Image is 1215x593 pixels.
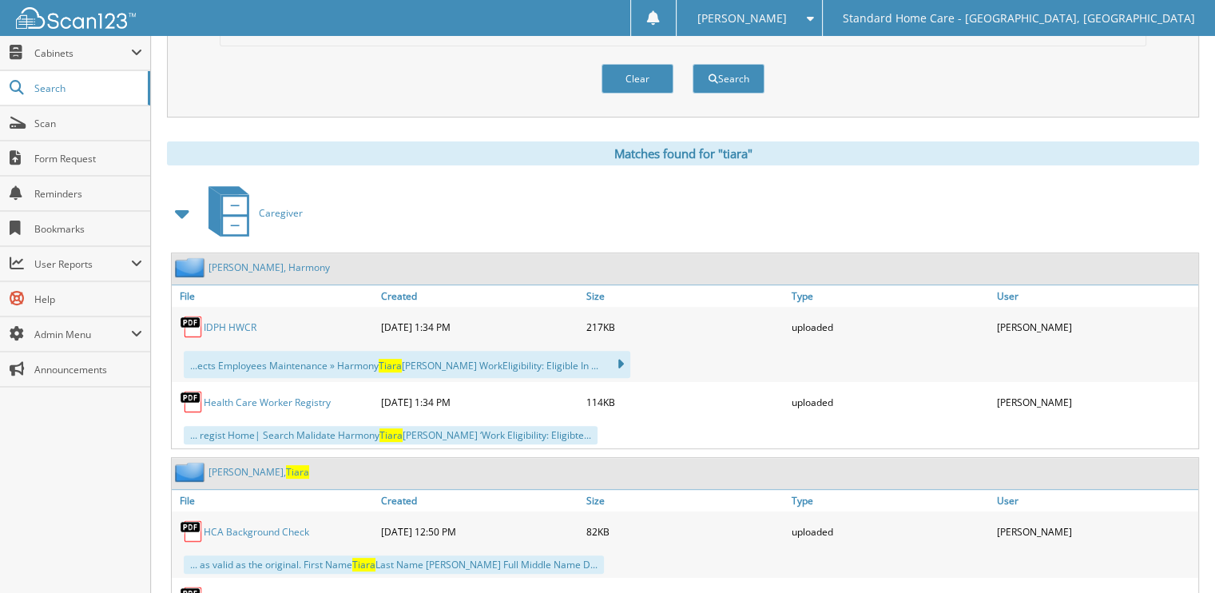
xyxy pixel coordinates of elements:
a: User [993,490,1198,511]
img: scan123-logo-white.svg [16,7,136,29]
a: Health Care Worker Registry [204,396,331,409]
span: Tiara [286,465,309,479]
span: Bookmarks [34,222,142,236]
div: ... regist Home| Search Malidate Harmony [PERSON_NAME] ‘Work Eligibility: Eligibte... [184,426,598,444]
a: Type [788,285,993,307]
span: Cabinets [34,46,131,60]
div: Matches found for "tiara" [167,141,1199,165]
div: [PERSON_NAME] [993,515,1198,547]
div: [DATE] 12:50 PM [377,515,582,547]
a: [PERSON_NAME], Harmony [208,261,330,274]
span: Tiara [379,359,402,372]
span: [PERSON_NAME] [697,14,786,23]
div: [DATE] 1:34 PM [377,311,582,343]
img: folder2.png [175,462,208,482]
div: [PERSON_NAME] [993,311,1198,343]
div: ...ects Employees Maintenance » Harmony [PERSON_NAME] WorkEligibility: Eligible In ... [184,351,630,378]
a: Caregiver [199,181,303,245]
a: File [172,490,377,511]
img: folder2.png [175,257,208,277]
span: Form Request [34,152,142,165]
span: Standard Home Care - [GEOGRAPHIC_DATA], [GEOGRAPHIC_DATA] [843,14,1195,23]
span: Search [34,82,140,95]
span: Tiara [352,558,375,571]
iframe: Chat Widget [1135,516,1215,593]
span: Announcements [34,363,142,376]
button: Clear [602,64,673,94]
a: Size [582,490,788,511]
span: Admin Menu [34,328,131,341]
span: User Reports [34,257,131,271]
a: [PERSON_NAME],Tiara [208,465,309,479]
span: Reminders [34,187,142,201]
div: 217KB [582,311,788,343]
div: uploaded [788,311,993,343]
img: PDF.png [180,519,204,543]
span: Tiara [379,428,403,442]
span: Scan [34,117,142,130]
a: User [993,285,1198,307]
div: uploaded [788,515,993,547]
a: HCA Background Check [204,525,309,539]
a: File [172,285,377,307]
span: Help [34,293,142,306]
a: Created [377,490,582,511]
span: Caregiver [259,206,303,220]
a: Type [788,490,993,511]
div: 114KB [582,386,788,418]
img: PDF.png [180,315,204,339]
img: PDF.png [180,390,204,414]
button: Search [693,64,764,94]
div: [PERSON_NAME] [993,386,1198,418]
a: Size [582,285,788,307]
div: [DATE] 1:34 PM [377,386,582,418]
div: uploaded [788,386,993,418]
a: Created [377,285,582,307]
a: IDPH HWCR [204,320,256,334]
div: ... as valid as the original. First Name Last Name [PERSON_NAME] Full Middle Name D... [184,555,604,574]
div: 82KB [582,515,788,547]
